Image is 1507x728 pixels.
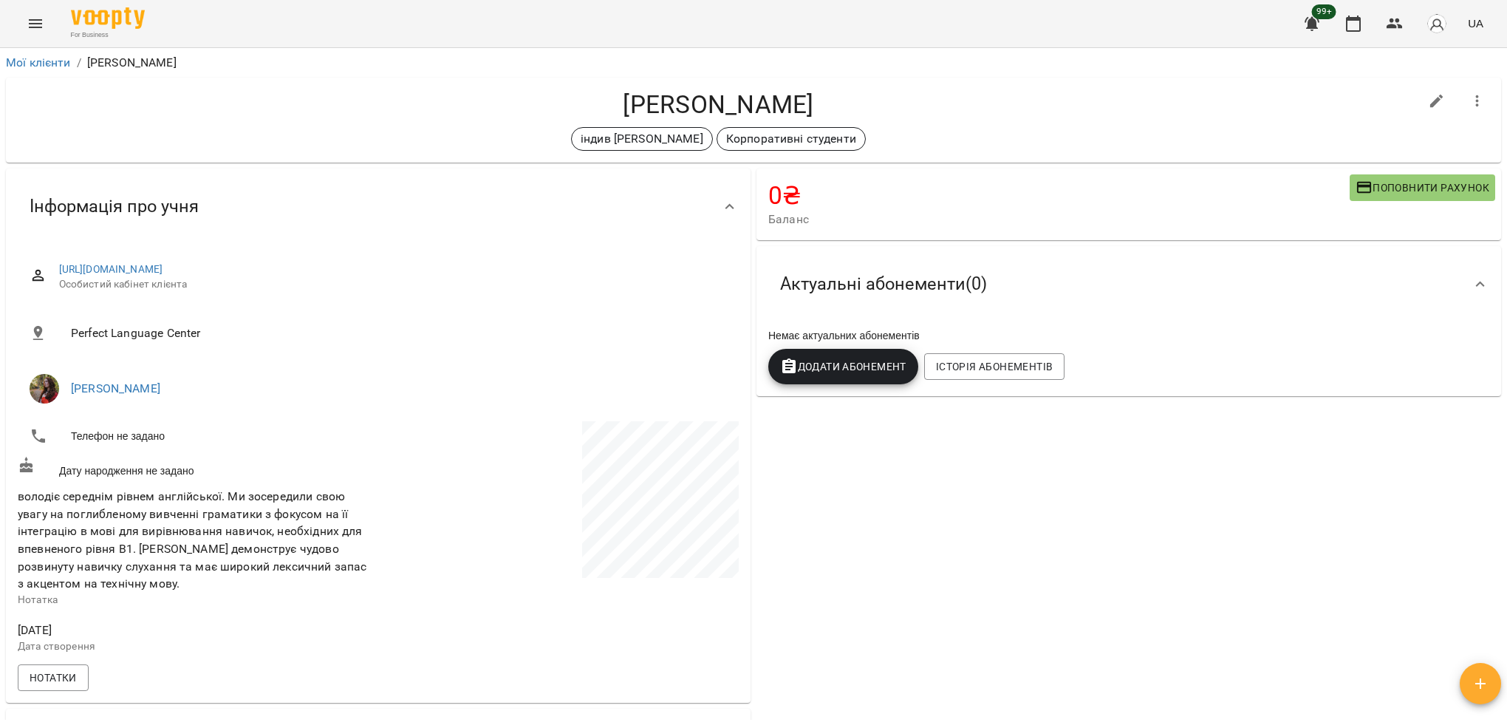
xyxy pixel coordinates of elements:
p: Корпоративні студенти [726,130,856,148]
span: For Business [71,30,145,40]
button: Нотатки [18,664,89,691]
span: Нотатки [30,669,77,687]
p: Дата створення [18,639,375,654]
div: Актуальні абонементи(0) [756,246,1501,322]
span: 99+ [1312,4,1336,19]
span: володіє середнім рівнем англійської. Ми зосередили свою увагу на поглибленому вивченні граматики ... [18,489,366,591]
img: Катя Силенко [30,374,59,404]
li: / [77,54,81,72]
div: індив [PERSON_NAME] [571,127,713,151]
button: Додати Абонемент [768,349,918,384]
p: індив [PERSON_NAME] [581,130,703,148]
span: Додати Абонемент [780,358,906,375]
nav: breadcrumb [6,54,1501,72]
span: Історія абонементів [936,358,1053,375]
span: UA [1468,16,1483,31]
span: Актуальні абонементи ( 0 ) [780,273,987,296]
div: Дату народження не задано [15,454,378,481]
h4: 0 ₴ [768,180,1350,211]
a: [PERSON_NAME] [71,381,160,395]
span: Особистий кабінет клієнта [59,277,727,292]
a: Мої клієнти [6,55,71,69]
span: Інформація про учня [30,195,199,218]
button: UA [1462,10,1489,37]
div: Корпоративні студенти [717,127,866,151]
span: Perfect Language Center [71,324,727,342]
img: Voopty Logo [71,7,145,29]
span: [DATE] [18,622,375,639]
span: Баланс [768,211,1350,228]
p: [PERSON_NAME] [87,54,177,72]
div: Немає актуальних абонементів [765,325,1492,346]
h4: [PERSON_NAME] [18,89,1419,120]
button: Поповнити рахунок [1350,174,1495,201]
li: Телефон не задано [18,421,375,451]
p: Нотатка [18,593,375,608]
img: avatar_s.png [1426,13,1447,34]
div: Інформація про учня [6,169,751,245]
span: Поповнити рахунок [1356,179,1489,197]
button: Menu [18,6,53,41]
a: [URL][DOMAIN_NAME] [59,263,163,275]
button: Історія абонементів [924,353,1065,380]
